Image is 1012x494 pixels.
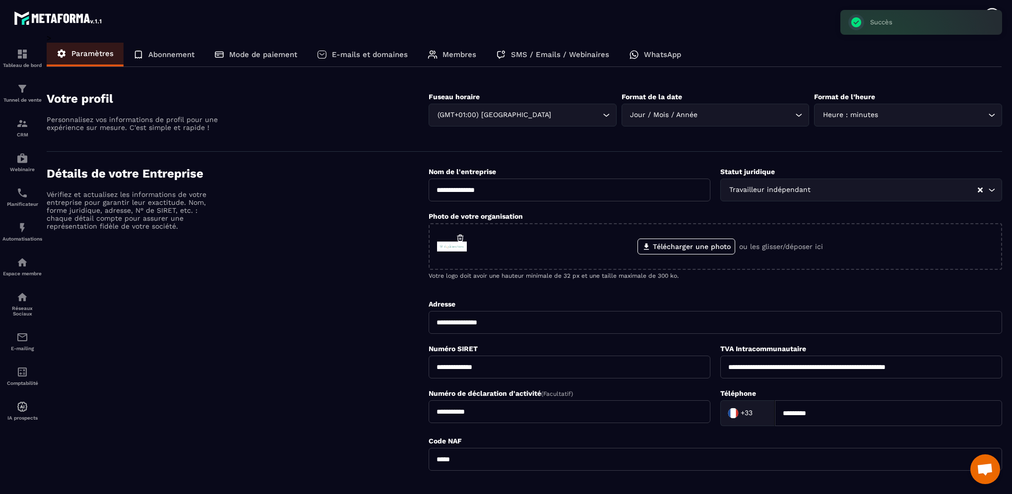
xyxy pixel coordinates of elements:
img: Country Flag [723,403,743,423]
span: Jour / Mois / Année [628,110,700,121]
p: Abonnement [148,50,194,59]
img: automations [16,152,28,164]
input: Search for option [553,110,600,121]
label: Photo de votre organisation [429,212,523,220]
input: Search for option [755,406,764,421]
div: Search for option [814,104,1002,126]
label: TVA Intracommunautaire [720,345,806,353]
p: ou les glisser/déposer ici [739,243,823,250]
a: emailemailE-mailing [2,324,42,359]
span: (GMT+01:00) [GEOGRAPHIC_DATA] [435,110,553,121]
p: WhatsApp [644,50,681,59]
a: schedulerschedulerPlanificateur [2,180,42,214]
p: IA prospects [2,415,42,421]
a: formationformationCRM [2,110,42,145]
div: Search for option [622,104,810,126]
span: Heure : minutes [821,110,880,121]
img: accountant [16,366,28,378]
p: Tableau de bord [2,62,42,68]
p: Espace membre [2,271,42,276]
a: automationsautomationsWebinaire [2,145,42,180]
p: Réseaux Sociaux [2,306,42,316]
p: Tunnel de vente [2,97,42,103]
label: Télécharger une photo [637,239,735,254]
div: Search for option [720,400,775,426]
img: automations [16,401,28,413]
p: Planificateur [2,201,42,207]
label: Statut juridique [720,168,775,176]
a: automationsautomationsAutomatisations [2,214,42,249]
a: accountantaccountantComptabilité [2,359,42,393]
a: formationformationTunnel de vente [2,75,42,110]
p: Membres [443,50,476,59]
a: Ouvrir le chat [970,454,1000,484]
p: SMS / Emails / Webinaires [511,50,609,59]
h4: Détails de votre Entreprise [47,167,429,181]
p: Webinaire [2,167,42,172]
img: automations [16,222,28,234]
img: automations [16,256,28,268]
img: formation [16,118,28,129]
a: formationformationTableau de bord [2,41,42,75]
p: Paramètres [71,49,114,58]
input: Search for option [813,185,977,195]
label: Code NAF [429,437,462,445]
label: Adresse [429,300,455,308]
input: Search for option [880,110,986,121]
label: Téléphone [720,389,756,397]
label: Format de l’heure [814,93,875,101]
label: Format de la date [622,93,682,101]
img: formation [16,48,28,60]
span: +33 [741,408,753,418]
img: social-network [16,291,28,303]
div: Search for option [429,104,617,126]
p: E-mailing [2,346,42,351]
button: Clear Selected [978,186,983,194]
label: Nom de l'entreprise [429,168,496,176]
img: scheduler [16,187,28,199]
p: Personnalisez vos informations de profil pour une expérience sur mesure. C'est simple et rapide ! [47,116,220,131]
p: Votre logo doit avoir une hauteur minimale de 32 px et une taille maximale de 300 ko. [429,272,1002,279]
p: Automatisations [2,236,42,242]
h4: Votre profil [47,92,429,106]
a: automationsautomationsEspace membre [2,249,42,284]
img: logo [14,9,103,27]
p: CRM [2,132,42,137]
p: Vérifiez et actualisez les informations de votre entreprise pour garantir leur exactitude. Nom, f... [47,190,220,230]
img: formation [16,83,28,95]
label: Numéro SIRET [429,345,478,353]
p: Mode de paiement [229,50,297,59]
div: Search for option [720,179,1002,201]
span: Travailleur indépendant [727,185,813,195]
p: Comptabilité [2,380,42,386]
p: E-mails et domaines [332,50,408,59]
label: Fuseau horaire [429,93,480,101]
label: Numéro de déclaration d'activité [429,389,573,397]
input: Search for option [700,110,793,121]
span: (Facultatif) [541,390,573,397]
img: email [16,331,28,343]
a: social-networksocial-networkRéseaux Sociaux [2,284,42,324]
